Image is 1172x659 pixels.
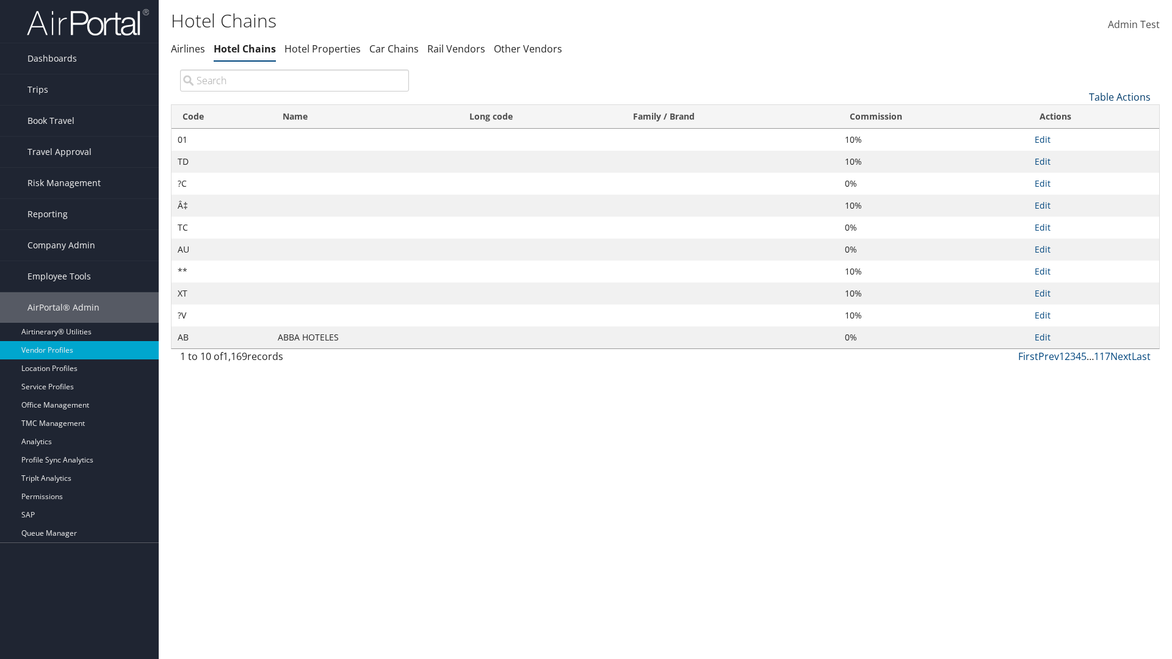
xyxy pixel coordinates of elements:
[172,283,272,304] td: XT
[180,349,409,370] div: 1 to 10 of records
[27,230,95,261] span: Company Admin
[839,283,1029,304] td: 10%
[1110,350,1132,363] a: Next
[214,42,276,56] a: Hotel Chains
[172,129,272,151] td: 01
[839,151,1029,173] td: 10%
[839,217,1029,239] td: 0%
[1081,350,1087,363] a: 5
[172,173,272,195] td: ?C
[1089,90,1151,104] a: Table Actions
[272,105,458,129] th: Name: activate to sort column descending
[1035,156,1051,167] a: Edit
[223,350,247,363] span: 1,169
[1094,350,1110,363] a: 117
[1035,200,1051,211] a: Edit
[272,326,458,348] td: ABBA HOTELES
[172,239,272,261] td: AU
[1087,350,1094,363] span: …
[494,42,562,56] a: Other Vendors
[1132,350,1151,363] a: Last
[172,304,272,326] td: ?V
[1035,221,1051,233] a: Edit
[27,74,48,105] span: Trips
[839,261,1029,283] td: 10%
[1035,134,1051,145] a: Edit
[27,261,91,292] span: Employee Tools
[839,195,1029,217] td: 10%
[1070,350,1076,363] a: 3
[27,8,149,37] img: airportal-logo.png
[27,168,101,198] span: Risk Management
[1035,265,1051,277] a: Edit
[1035,243,1051,255] a: Edit
[622,105,839,129] th: Family / Brand: activate to sort column ascending
[1076,350,1081,363] a: 4
[1108,6,1160,44] a: Admin Test
[839,239,1029,261] td: 0%
[1038,350,1059,363] a: Prev
[172,151,272,173] td: TD
[1035,287,1051,299] a: Edit
[172,195,272,217] td: Â‡
[172,105,272,129] th: Code: activate to sort column ascending
[1029,105,1159,129] th: Actions
[1059,350,1065,363] a: 1
[1018,350,1038,363] a: First
[180,70,409,92] input: Search
[171,42,205,56] a: Airlines
[172,326,272,348] td: AB
[171,8,830,34] h1: Hotel Chains
[27,292,99,323] span: AirPortal® Admin
[1035,309,1051,321] a: Edit
[839,304,1029,326] td: 10%
[284,42,361,56] a: Hotel Properties
[27,137,92,167] span: Travel Approval
[27,43,77,74] span: Dashboards
[27,106,74,136] span: Book Travel
[1035,178,1051,189] a: Edit
[458,105,622,129] th: Long code: activate to sort column ascending
[1035,331,1051,343] a: Edit
[427,42,485,56] a: Rail Vendors
[369,42,419,56] a: Car Chains
[1108,18,1160,31] span: Admin Test
[839,105,1029,129] th: Commission: activate to sort column ascending
[839,326,1029,348] td: 0%
[172,217,272,239] td: TC
[1065,350,1070,363] a: 2
[839,173,1029,195] td: 0%
[27,199,68,229] span: Reporting
[839,129,1029,151] td: 10%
